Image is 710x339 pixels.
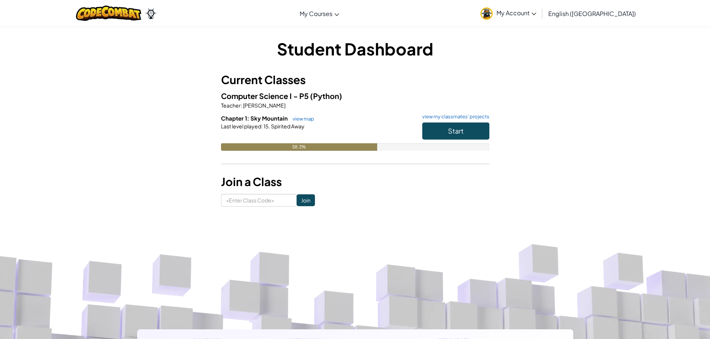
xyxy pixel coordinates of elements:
[221,194,297,207] input: <Enter Class Code>
[477,1,540,25] a: My Account
[221,115,289,122] span: Chapter 1: Sky Mountain
[289,116,314,122] a: view map
[221,123,261,129] span: Last level played
[296,3,343,23] a: My Courses
[221,37,489,60] h1: Student Dashboard
[221,102,241,109] span: Teacher
[422,122,489,140] button: Start
[263,123,270,129] span: 15.
[448,127,464,135] span: Start
[419,114,489,119] a: view my classmates' projects
[221,143,378,151] div: 58.3%
[221,71,489,88] h3: Current Classes
[310,91,342,100] span: (Python)
[480,7,493,20] img: avatar
[270,123,304,129] span: Spirited Away
[221,91,310,100] span: Computer Science I - P5
[496,9,536,17] span: My Account
[300,10,332,17] span: My Courses
[242,102,285,109] span: [PERSON_NAME]
[221,173,489,190] h3: Join a Class
[545,3,640,23] a: English ([GEOGRAPHIC_DATA])
[241,102,242,109] span: :
[76,6,141,21] img: CodeCombat logo
[548,10,636,17] span: English ([GEOGRAPHIC_DATA])
[261,123,263,129] span: :
[297,194,315,206] input: Join
[145,8,157,19] img: Ozaria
